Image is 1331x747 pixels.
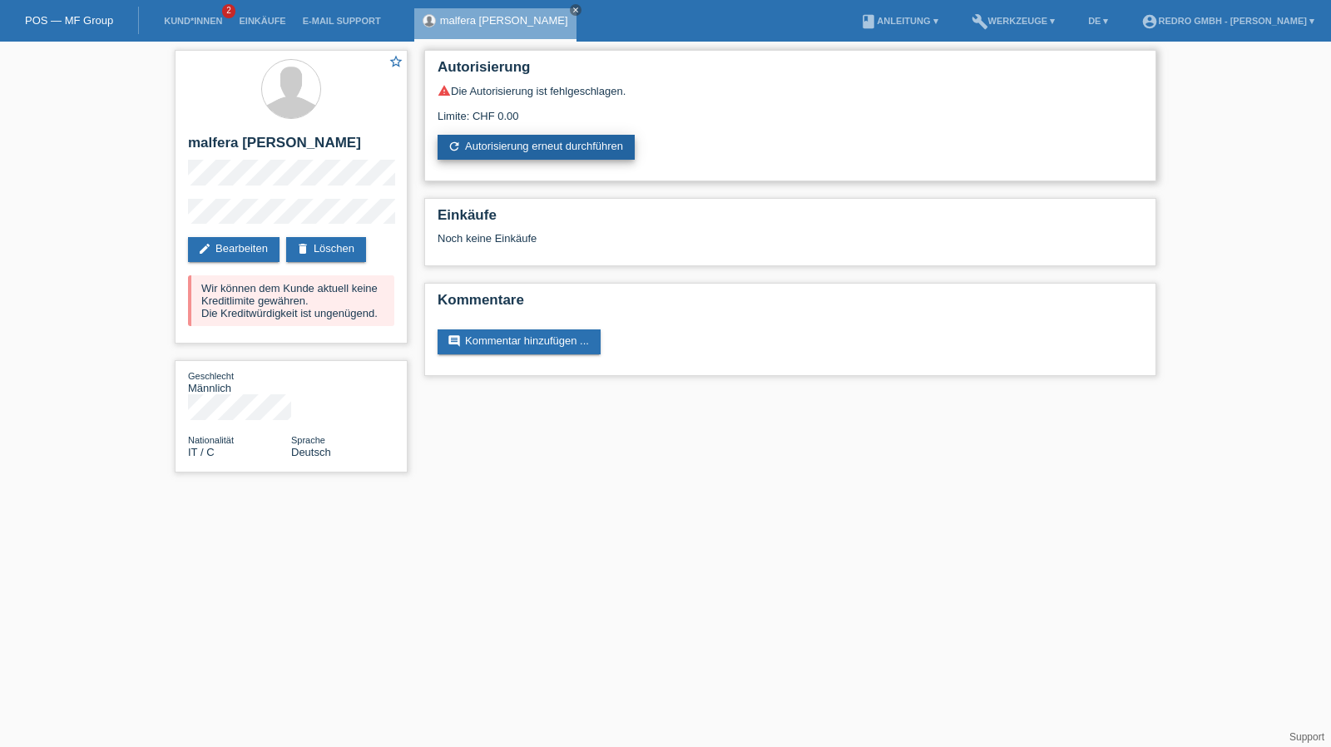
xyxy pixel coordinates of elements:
a: buildWerkzeuge ▾ [963,16,1064,26]
span: 2 [222,4,235,18]
a: DE ▾ [1080,16,1116,26]
i: build [972,13,988,30]
a: malfera [PERSON_NAME] [440,14,568,27]
span: Italien / C / 17.06.1987 [188,446,215,458]
a: Support [1289,731,1324,743]
a: commentKommentar hinzufügen ... [438,329,601,354]
span: Deutsch [291,446,331,458]
i: star_border [388,54,403,69]
div: Männlich [188,369,291,394]
i: close [571,6,580,14]
h2: malfera [PERSON_NAME] [188,135,394,160]
a: star_border [388,54,403,72]
span: Sprache [291,435,325,445]
i: refresh [448,140,461,153]
i: edit [198,242,211,255]
a: refreshAutorisierung erneut durchführen [438,135,635,160]
span: Geschlecht [188,371,234,381]
a: Kund*innen [156,16,230,26]
div: Wir können dem Kunde aktuell keine Kreditlimite gewähren. Die Kreditwürdigkeit ist ungenügend. [188,275,394,326]
a: E-Mail Support [294,16,389,26]
div: Limite: CHF 0.00 [438,97,1143,122]
div: Die Autorisierung ist fehlgeschlagen. [438,84,1143,97]
a: deleteLöschen [286,237,366,262]
i: account_circle [1141,13,1158,30]
h2: Einkäufe [438,207,1143,232]
a: Einkäufe [230,16,294,26]
i: delete [296,242,309,255]
div: Noch keine Einkäufe [438,232,1143,257]
a: bookAnleitung ▾ [852,16,946,26]
h2: Autorisierung [438,59,1143,84]
span: Nationalität [188,435,234,445]
a: editBearbeiten [188,237,280,262]
i: book [860,13,877,30]
h2: Kommentare [438,292,1143,317]
a: close [570,4,581,16]
i: warning [438,84,451,97]
a: account_circleRedro GmbH - [PERSON_NAME] ▾ [1133,16,1323,26]
a: POS — MF Group [25,14,113,27]
i: comment [448,334,461,348]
